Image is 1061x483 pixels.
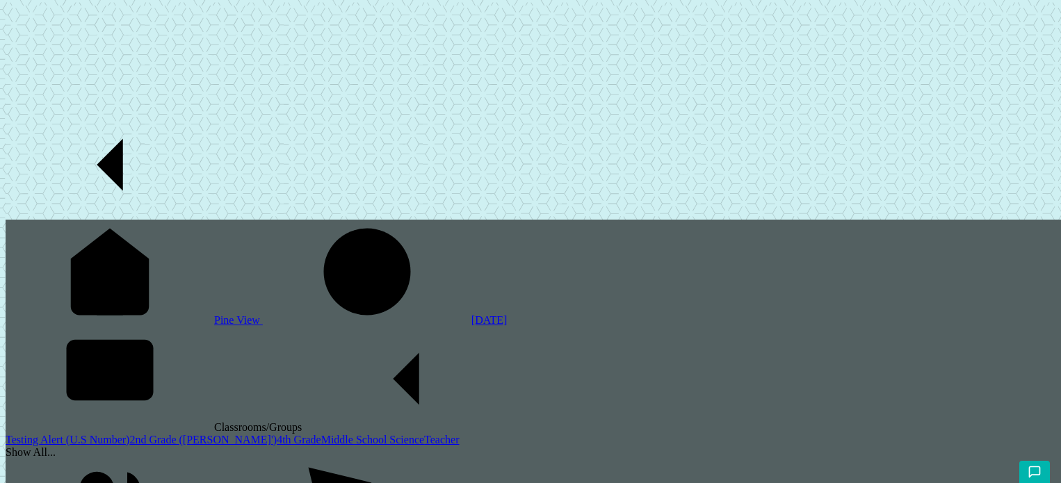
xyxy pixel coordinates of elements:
a: Teacher [424,434,459,445]
a: Testing Alert (U.S Number) [6,434,129,445]
span: [DATE] [471,314,508,326]
a: 2nd Grade ([PERSON_NAME]') [129,434,277,445]
a: Middle School Science [321,434,424,445]
div: Show All... [6,446,1061,459]
span: Classrooms/Groups [214,421,510,433]
a: Pine View [6,314,263,326]
a: 4th Grade [277,434,321,445]
span: Pine View [214,314,263,326]
a: [DATE] [263,314,508,326]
